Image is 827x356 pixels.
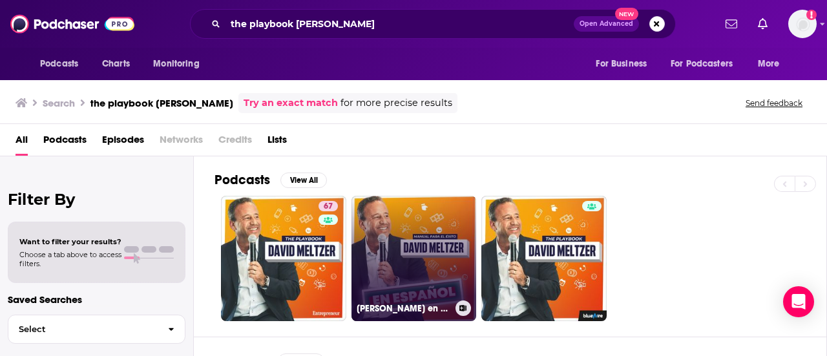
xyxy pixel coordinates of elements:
a: Show notifications dropdown [753,13,773,35]
button: open menu [144,52,216,76]
a: 67 [319,201,338,211]
div: Open Intercom Messenger [783,286,814,317]
button: Open AdvancedNew [574,16,639,32]
span: New [615,8,638,20]
span: For Business [596,55,647,73]
input: Search podcasts, credits, & more... [225,14,574,34]
h3: [PERSON_NAME] en Español [357,303,450,314]
button: Send feedback [742,98,806,109]
svg: Add a profile image [806,10,817,20]
a: PodcastsView All [215,172,327,188]
span: Logged in as BerkMarc [788,10,817,38]
span: Select [8,325,158,333]
h3: Search [43,97,75,109]
span: for more precise results [340,96,452,110]
span: Charts [102,55,130,73]
a: All [16,129,28,156]
p: Saved Searches [8,293,185,306]
a: Episodes [102,129,144,156]
img: User Profile [788,10,817,38]
h2: Podcasts [215,172,270,188]
button: open menu [749,52,796,76]
a: Podcasts [43,129,87,156]
div: Search podcasts, credits, & more... [190,9,676,39]
button: Select [8,315,185,344]
span: Open Advanced [580,21,633,27]
h2: Filter By [8,190,185,209]
a: 67 [221,196,346,321]
span: Credits [218,129,252,156]
button: open menu [662,52,751,76]
span: 67 [324,200,333,213]
span: Want to filter your results? [19,237,121,246]
button: open menu [587,52,663,76]
span: More [758,55,780,73]
button: Show profile menu [788,10,817,38]
span: Monitoring [153,55,199,73]
button: open menu [31,52,95,76]
a: Show notifications dropdown [720,13,742,35]
a: [PERSON_NAME] en Español [351,196,477,321]
span: Choose a tab above to access filters. [19,250,121,268]
a: Charts [94,52,138,76]
a: Lists [267,129,287,156]
img: Podchaser - Follow, Share and Rate Podcasts [10,12,134,36]
button: View All [280,173,327,188]
span: Networks [160,129,203,156]
span: For Podcasters [671,55,733,73]
h3: the playbook [PERSON_NAME] [90,97,233,109]
a: Try an exact match [244,96,338,110]
span: Podcasts [40,55,78,73]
